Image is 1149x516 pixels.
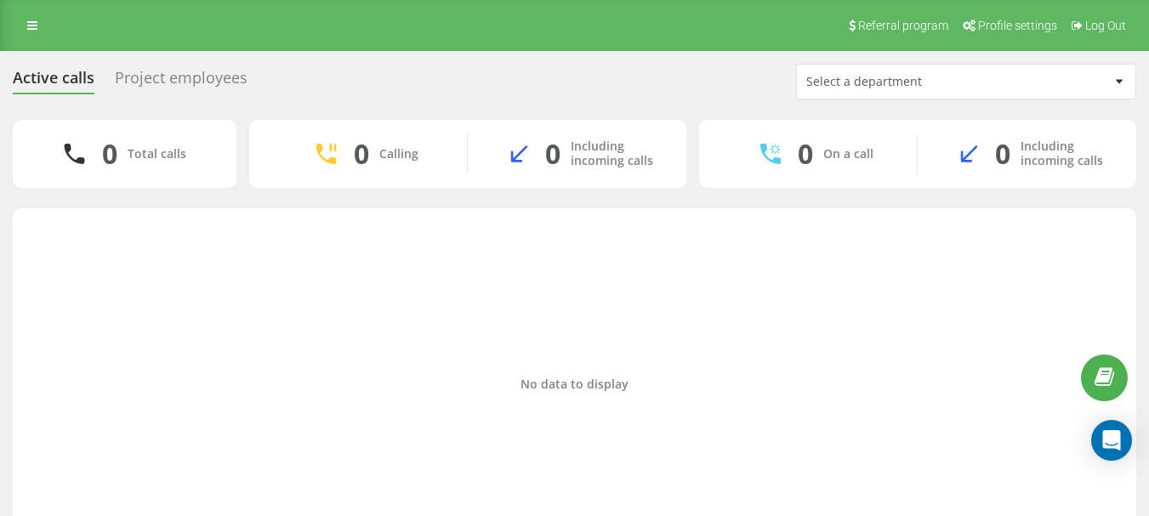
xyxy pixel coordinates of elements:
span: Profile settings [978,19,1057,32]
div: Including incoming calls [1021,139,1111,168]
div: Open Intercom Messenger [1091,420,1132,461]
div: No data to display [26,377,1123,392]
div: Project employees [115,69,247,95]
div: Calling [379,147,418,162]
div: Active calls [13,69,94,95]
div: 0 [354,138,369,170]
div: 0 [545,138,560,170]
div: 0 [995,138,1010,170]
div: 0 [798,138,813,170]
div: 0 [102,138,117,170]
div: Total calls [128,147,186,162]
div: Select a department [806,75,1010,89]
div: Including incoming calls [571,139,661,168]
span: Log Out [1085,19,1126,32]
span: Referral program [858,19,948,32]
div: On a call [823,147,873,162]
